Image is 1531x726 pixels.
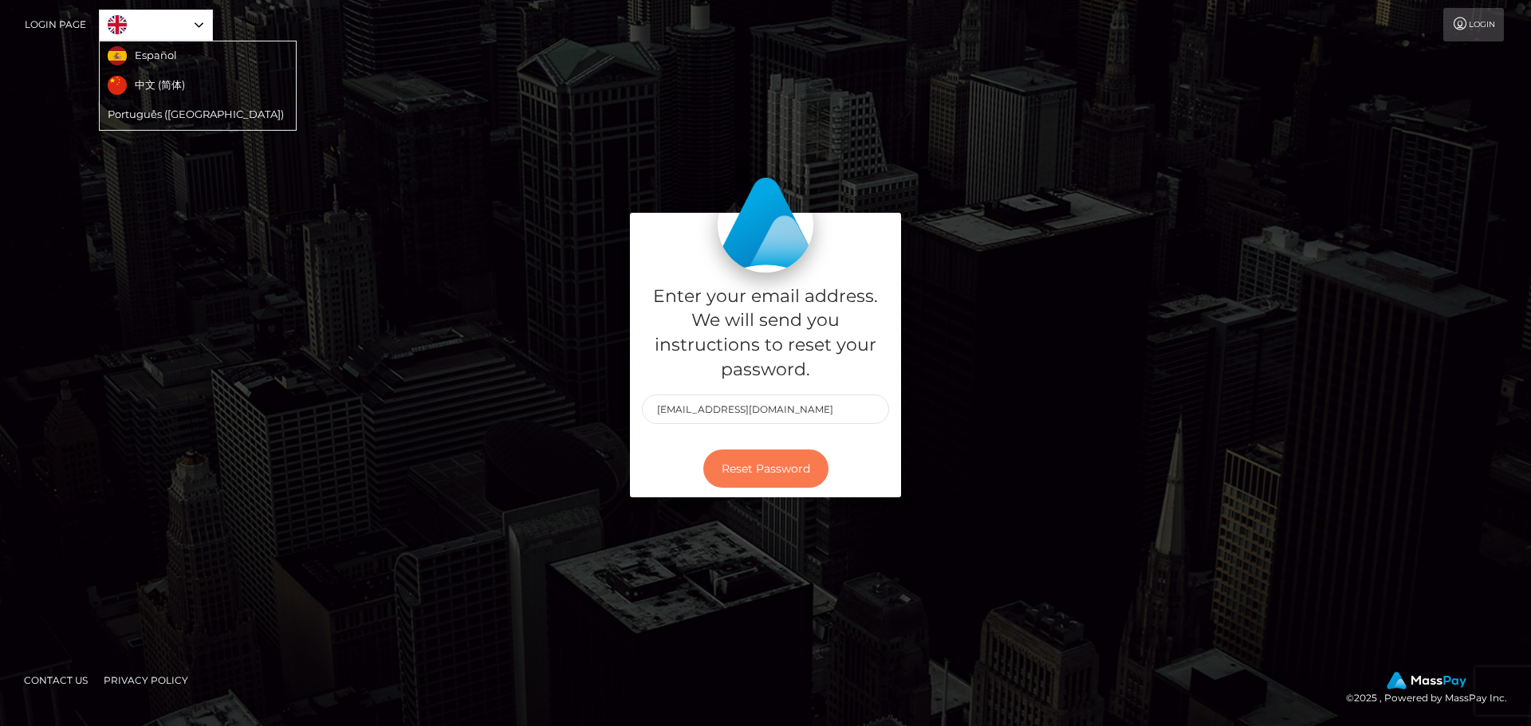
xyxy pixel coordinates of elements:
a: Privacy Policy [97,668,195,693]
aside: Language selected: English [99,10,213,41]
div: © 2025 , Powered by MassPay Inc. [1346,672,1519,707]
ul: Language list [99,41,297,131]
img: MassPay Login [718,177,813,273]
a: Login [1443,8,1504,41]
div: Language [99,10,213,41]
a: Contact Us [18,668,94,693]
a: 中文 (简体) [100,71,197,100]
button: Reset Password [703,449,828,489]
input: E-mail... [642,394,889,424]
a: English [100,10,212,40]
img: MassPay [1387,672,1466,689]
a: Español [100,41,189,71]
a: Português ([GEOGRAPHIC_DATA]) [100,100,296,130]
h5: Enter your email address. We will send you instructions to reset your password. [642,285,889,383]
a: Login Page [25,8,86,41]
